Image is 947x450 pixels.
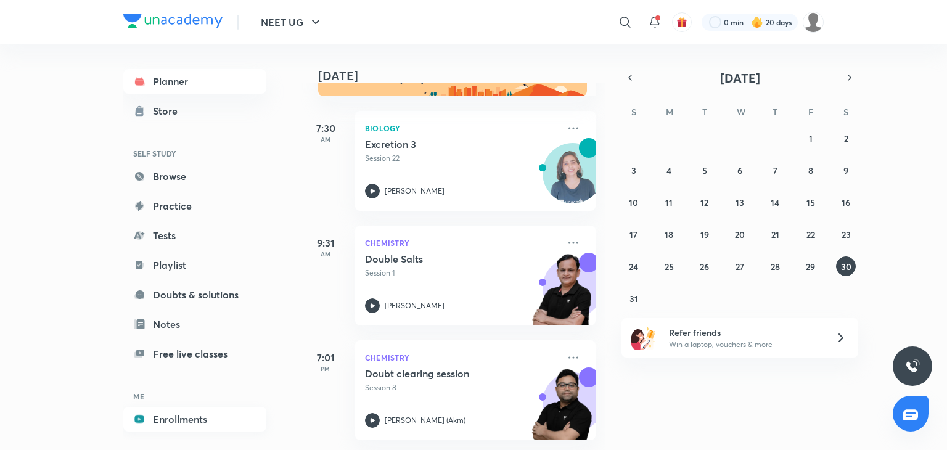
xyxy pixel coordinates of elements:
abbr: Saturday [843,106,848,118]
abbr: Tuesday [702,106,707,118]
p: PM [301,365,350,372]
abbr: August 29, 2025 [806,261,815,272]
abbr: August 20, 2025 [735,229,745,240]
abbr: August 17, 2025 [629,229,637,240]
button: NEET UG [253,10,330,35]
button: [DATE] [639,69,841,86]
p: AM [301,136,350,143]
a: Doubts & solutions [123,282,266,307]
abbr: August 1, 2025 [809,133,813,144]
a: Tests [123,223,266,248]
abbr: August 22, 2025 [806,229,815,240]
button: August 3, 2025 [624,160,644,180]
button: August 28, 2025 [765,256,785,276]
img: Tanya Kumari [803,12,824,33]
abbr: August 14, 2025 [771,197,779,208]
button: August 9, 2025 [836,160,856,180]
img: avatar [676,17,687,28]
img: ttu [905,359,920,374]
h5: 7:01 [301,350,350,365]
abbr: August 10, 2025 [629,197,638,208]
abbr: August 6, 2025 [737,165,742,176]
button: August 1, 2025 [801,128,821,148]
abbr: August 11, 2025 [665,197,673,208]
abbr: August 8, 2025 [808,165,813,176]
h6: SELF STUDY [123,143,266,164]
abbr: August 18, 2025 [665,229,673,240]
button: August 21, 2025 [765,224,785,244]
button: August 10, 2025 [624,192,644,212]
button: August 30, 2025 [836,256,856,276]
button: August 26, 2025 [695,256,715,276]
button: August 7, 2025 [765,160,785,180]
button: August 8, 2025 [801,160,821,180]
button: August 5, 2025 [695,160,715,180]
p: Session 22 [365,153,559,164]
button: August 13, 2025 [730,192,750,212]
abbr: Monday [666,106,673,118]
button: August 15, 2025 [801,192,821,212]
button: August 27, 2025 [730,256,750,276]
abbr: August 13, 2025 [736,197,744,208]
img: unacademy [528,253,596,338]
button: August 25, 2025 [659,256,679,276]
abbr: August 5, 2025 [702,165,707,176]
a: Browse [123,164,266,189]
p: [PERSON_NAME] [385,300,445,311]
p: Session 1 [365,268,559,279]
h6: Refer friends [669,326,821,339]
abbr: August 26, 2025 [700,261,709,272]
abbr: August 12, 2025 [700,197,708,208]
p: Biology [365,121,559,136]
a: Store [123,99,266,123]
button: August 16, 2025 [836,192,856,212]
button: avatar [672,12,692,32]
abbr: August 2, 2025 [844,133,848,144]
abbr: August 28, 2025 [771,261,780,272]
a: Free live classes [123,342,266,366]
abbr: August 7, 2025 [773,165,777,176]
abbr: Wednesday [737,106,745,118]
button: August 12, 2025 [695,192,715,212]
button: August 23, 2025 [836,224,856,244]
button: August 14, 2025 [765,192,785,212]
div: Store [153,104,185,118]
h5: Excretion 3 [365,138,519,150]
p: Session 8 [365,382,559,393]
h6: ME [123,386,266,407]
abbr: August 21, 2025 [771,229,779,240]
h5: 9:31 [301,235,350,250]
p: AM [301,250,350,258]
p: Win a laptop, vouchers & more [669,339,821,350]
abbr: August 4, 2025 [666,165,671,176]
p: Chemistry [365,350,559,365]
button: August 18, 2025 [659,224,679,244]
button: August 4, 2025 [659,160,679,180]
abbr: August 15, 2025 [806,197,815,208]
abbr: August 31, 2025 [629,293,638,305]
button: August 6, 2025 [730,160,750,180]
button: August 31, 2025 [624,288,644,308]
abbr: August 25, 2025 [665,261,674,272]
img: Company Logo [123,14,223,28]
a: Notes [123,312,266,337]
h5: Doubt clearing session [365,367,519,380]
abbr: Sunday [631,106,636,118]
abbr: August 30, 2025 [841,261,851,272]
abbr: August 9, 2025 [843,165,848,176]
abbr: August 27, 2025 [736,261,744,272]
abbr: August 24, 2025 [629,261,638,272]
img: referral [631,325,656,350]
abbr: August 3, 2025 [631,165,636,176]
span: [DATE] [720,70,760,86]
a: Enrollments [123,407,266,432]
h5: Double Salts [365,253,519,265]
button: August 29, 2025 [801,256,821,276]
button: August 24, 2025 [624,256,644,276]
abbr: August 19, 2025 [700,229,709,240]
button: August 11, 2025 [659,192,679,212]
abbr: Friday [808,106,813,118]
button: August 2, 2025 [836,128,856,148]
p: [PERSON_NAME] [385,186,445,197]
abbr: Thursday [773,106,777,118]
